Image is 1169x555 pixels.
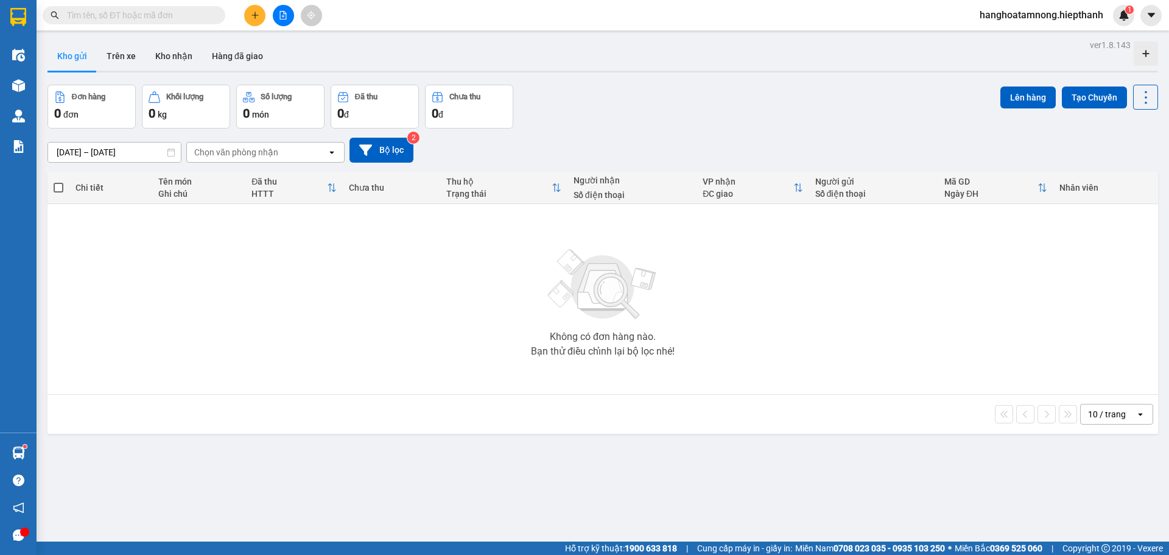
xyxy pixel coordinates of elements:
img: icon-new-feature [1118,10,1129,21]
button: Kho nhận [146,41,202,71]
button: Kho gửi [47,41,97,71]
button: Tạo Chuyến [1062,87,1127,108]
div: Ngày ĐH [944,189,1037,199]
span: 0 [149,106,155,121]
div: VP nhận [703,177,793,186]
button: file-add [273,5,294,26]
th: Toggle SortBy [938,172,1053,204]
button: Hàng đã giao [202,41,273,71]
div: Người gửi [815,177,933,186]
div: Đã thu [355,93,377,101]
button: Bộ lọc [349,138,413,163]
th: Toggle SortBy [697,172,809,204]
span: plus [251,11,259,19]
span: kg [158,110,167,119]
img: warehouse-icon [12,49,25,62]
img: warehouse-icon [12,110,25,122]
span: Cung cấp máy in - giấy in: [697,542,792,555]
span: copyright [1101,544,1110,553]
button: plus [244,5,265,26]
div: Số lượng [261,93,292,101]
div: Tạo kho hàng mới [1134,41,1158,66]
div: Tên món [158,177,240,186]
span: question-circle [13,475,24,486]
div: Chọn văn phòng nhận [194,146,278,158]
div: Chi tiết [75,183,146,193]
span: 1 [1127,5,1131,14]
button: Đơn hàng0đơn [47,85,136,129]
svg: open [1136,409,1145,419]
div: HTTT [251,189,327,199]
span: món [252,110,269,119]
div: ver 1.8.143 [1090,38,1131,52]
div: ĐC giao [703,189,793,199]
span: file-add [279,11,287,19]
th: Toggle SortBy [245,172,343,204]
button: caret-down [1140,5,1162,26]
span: đ [438,110,443,119]
sup: 1 [23,445,27,448]
div: Mã GD [944,177,1037,186]
span: aim [307,11,315,19]
img: logo-vxr [10,8,26,26]
span: message [13,529,24,541]
div: Bạn thử điều chỉnh lại bộ lọc nhé! [531,347,675,356]
div: Đã thu [251,177,327,186]
div: Số điện thoại [574,190,691,200]
span: notification [13,502,24,514]
img: svg+xml;base64,PHN2ZyBjbGFzcz0ibGlzdC1wbHVnX19zdmciIHhtbG5zPSJodHRwOi8vd3d3LnczLm9yZy8yMDAwL3N2Zy... [542,242,664,327]
input: Select a date range. [48,143,181,162]
span: | [686,542,688,555]
button: Số lượng0món [236,85,325,129]
div: Khối lượng [166,93,203,101]
img: warehouse-icon [12,447,25,459]
sup: 1 [1125,5,1134,14]
div: Người nhận [574,175,691,185]
div: 10 / trang [1088,408,1126,420]
div: Ghi chú [158,189,240,199]
img: warehouse-icon [12,79,25,92]
div: Đơn hàng [72,93,105,101]
div: Nhân viên [1059,183,1152,193]
span: search [51,11,59,19]
button: Chưa thu0đ [425,85,513,129]
span: caret-down [1146,10,1157,21]
strong: 0369 525 060 [990,543,1042,553]
span: 0 [337,106,344,121]
span: đơn [63,110,79,119]
div: Số điện thoại [815,189,933,199]
button: aim [301,5,322,26]
div: Trạng thái [446,189,552,199]
input: Tìm tên, số ĐT hoặc mã đơn [67,9,211,22]
span: | [1051,542,1053,555]
div: Chưa thu [349,183,434,193]
strong: 1900 633 818 [625,543,677,553]
span: Miền Bắc [955,542,1042,555]
span: đ [344,110,349,119]
span: Hỗ trợ kỹ thuật: [565,542,677,555]
img: solution-icon [12,140,25,153]
div: Không có đơn hàng nào. [550,332,656,342]
button: Lên hàng [1000,87,1056,108]
th: Toggle SortBy [440,172,567,204]
span: 0 [432,106,438,121]
span: hanghoatamnong.hiepthanh [970,7,1113,23]
span: 0 [243,106,250,121]
svg: open [327,147,337,157]
button: Đã thu0đ [331,85,419,129]
strong: 0708 023 035 - 0935 103 250 [834,543,945,553]
button: Trên xe [97,41,146,71]
span: ⚪️ [948,546,952,551]
div: Chưa thu [449,93,480,101]
div: Thu hộ [446,177,552,186]
button: Khối lượng0kg [142,85,230,129]
span: Miền Nam [795,542,945,555]
sup: 2 [407,132,420,144]
span: 0 [54,106,61,121]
